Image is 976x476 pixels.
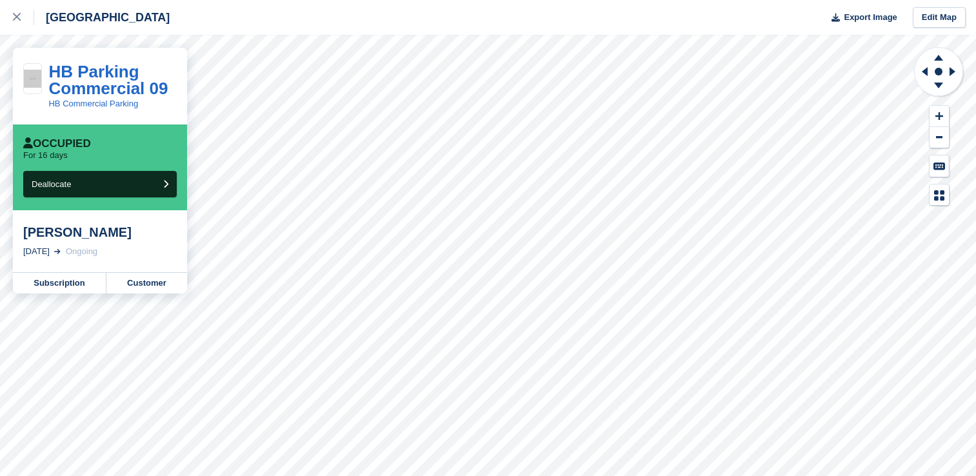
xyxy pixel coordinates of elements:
a: Edit Map [913,7,966,28]
div: Occupied [23,137,91,150]
a: Customer [106,273,187,293]
div: [GEOGRAPHIC_DATA] [34,10,170,25]
a: HB Parking Commercial 09 [48,62,168,98]
div: [DATE] [23,245,50,258]
a: HB Commercial Parking [48,99,138,108]
img: 256x256-placeholder-a091544baa16b46aadf0b611073c37e8ed6a367829ab441c3b0103e7cf8a5b1b.png [24,70,41,87]
div: Ongoing [66,245,97,258]
button: Keyboard Shortcuts [930,155,949,177]
button: Deallocate [23,171,177,197]
span: Deallocate [32,179,71,189]
p: For 16 days [23,150,68,161]
span: Export Image [844,11,897,24]
img: arrow-right-light-icn-cde0832a797a2874e46488d9cf13f60e5c3a73dbe684e267c42b8395dfbc2abf.svg [54,249,61,254]
a: Subscription [13,273,106,293]
button: Zoom In [930,106,949,127]
button: Map Legend [930,184,949,206]
button: Export Image [824,7,897,28]
button: Zoom Out [930,127,949,148]
div: [PERSON_NAME] [23,224,177,240]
